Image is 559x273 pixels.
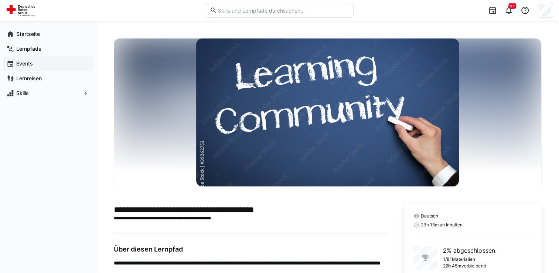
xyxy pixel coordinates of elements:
span: Deutsch [421,213,438,219]
p: verbleibend [461,263,486,269]
input: Skills und Lernpfade durchsuchen… [217,7,349,14]
span: 9+ [510,4,515,8]
p: 1/81 [443,256,452,262]
span: 23h 15m an Inhalten [421,222,463,228]
p: 22h 45m [443,263,461,269]
h3: Über diesen Lernpfad [114,245,387,253]
p: 2% abgeschlossen [443,246,495,255]
p: Materialien [452,256,475,262]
